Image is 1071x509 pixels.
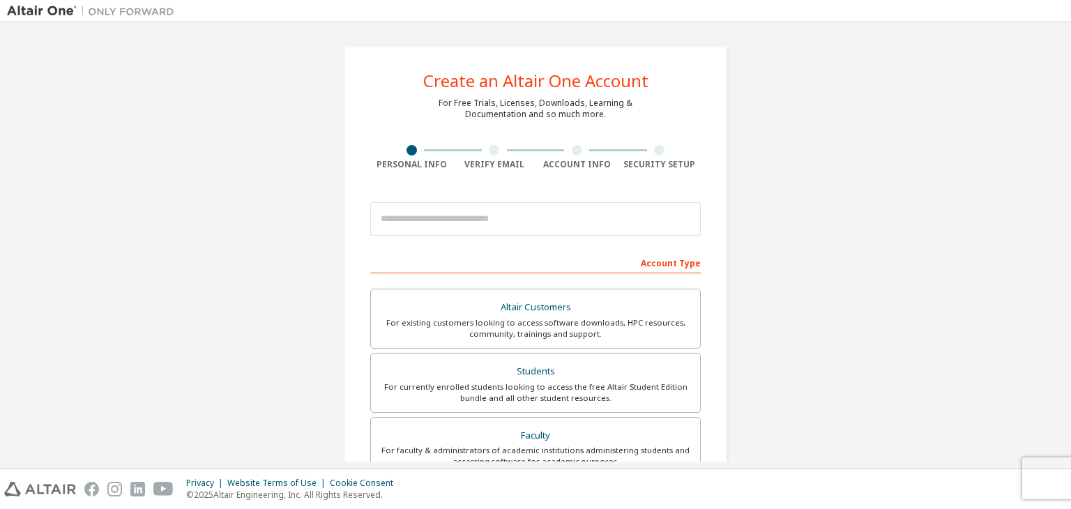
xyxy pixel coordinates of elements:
[107,482,122,496] img: instagram.svg
[330,478,402,489] div: Cookie Consent
[227,478,330,489] div: Website Terms of Use
[618,159,701,170] div: Security Setup
[130,482,145,496] img: linkedin.svg
[379,362,692,381] div: Students
[535,159,618,170] div: Account Info
[379,381,692,404] div: For currently enrolled students looking to access the free Altair Student Edition bundle and all ...
[379,317,692,340] div: For existing customers looking to access software downloads, HPC resources, community, trainings ...
[379,445,692,467] div: For faculty & administrators of academic institutions administering students and accessing softwa...
[186,478,227,489] div: Privacy
[379,426,692,446] div: Faculty
[379,298,692,317] div: Altair Customers
[7,4,181,18] img: Altair One
[370,251,701,273] div: Account Type
[186,489,402,501] p: © 2025 Altair Engineering, Inc. All Rights Reserved.
[84,482,99,496] img: facebook.svg
[423,73,648,89] div: Create an Altair One Account
[4,482,76,496] img: altair_logo.svg
[370,159,453,170] div: Personal Info
[453,159,536,170] div: Verify Email
[153,482,174,496] img: youtube.svg
[439,98,632,120] div: For Free Trials, Licenses, Downloads, Learning & Documentation and so much more.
